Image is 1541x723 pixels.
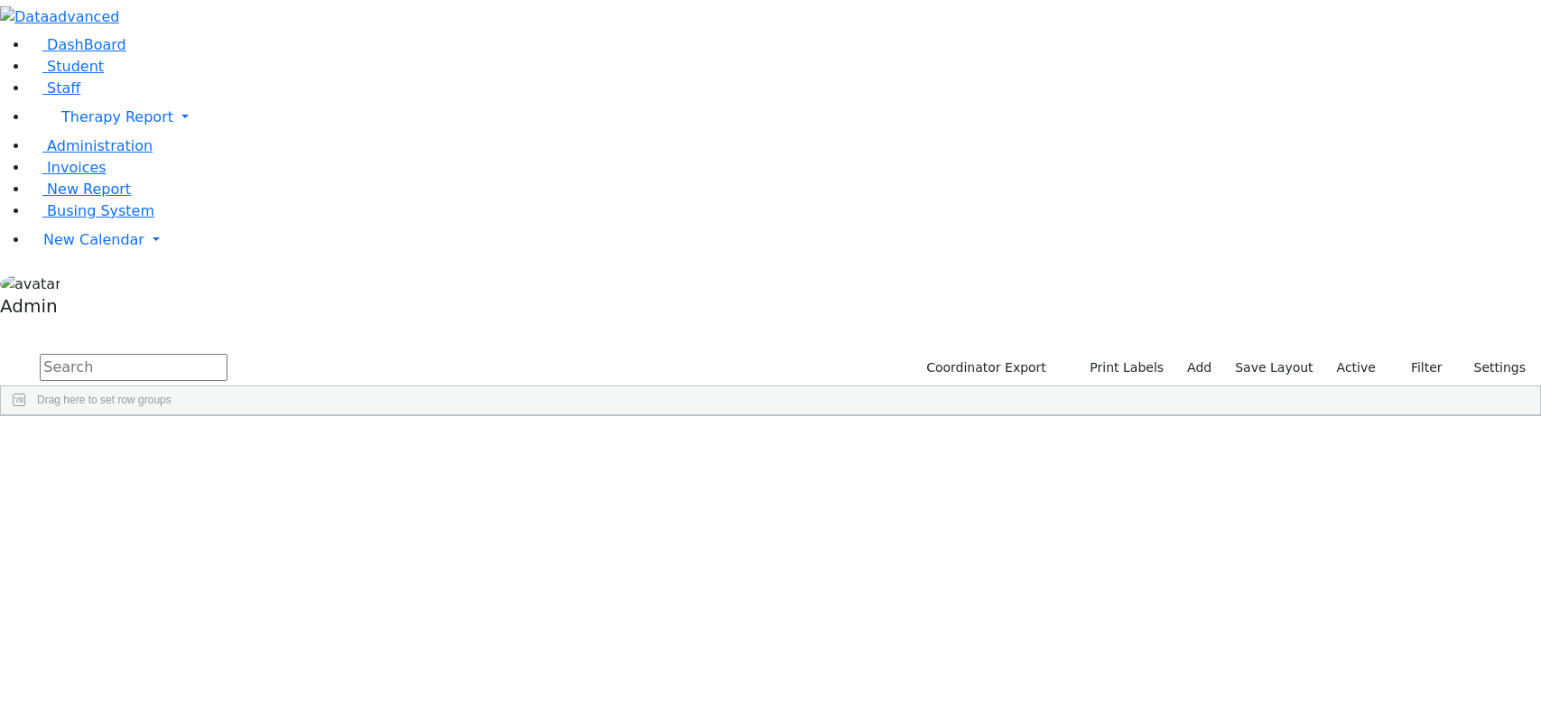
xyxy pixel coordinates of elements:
[1179,354,1220,382] a: Add
[43,231,144,248] span: New Calendar
[47,58,104,75] span: Student
[47,202,154,219] span: Busing System
[29,58,104,75] a: Student
[29,159,107,176] a: Invoices
[1227,354,1321,382] button: Save Layout
[47,36,126,53] span: DashBoard
[29,181,131,198] a: New Report
[29,202,154,219] a: Busing System
[29,36,126,53] a: DashBoard
[47,137,153,154] span: Administration
[61,108,173,125] span: Therapy Report
[29,79,80,97] a: Staff
[29,137,153,154] a: Administration
[37,394,172,406] span: Drag here to set row groups
[1388,354,1451,382] button: Filter
[29,222,1541,258] a: New Calendar
[29,99,1541,135] a: Therapy Report
[914,354,1054,382] button: Coordinator Export
[40,354,227,381] input: Search
[1329,354,1384,382] label: Active
[1451,354,1534,382] button: Settings
[47,159,107,176] span: Invoices
[47,181,131,198] span: New Report
[1069,354,1172,382] button: Print Labels
[47,79,80,97] span: Staff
